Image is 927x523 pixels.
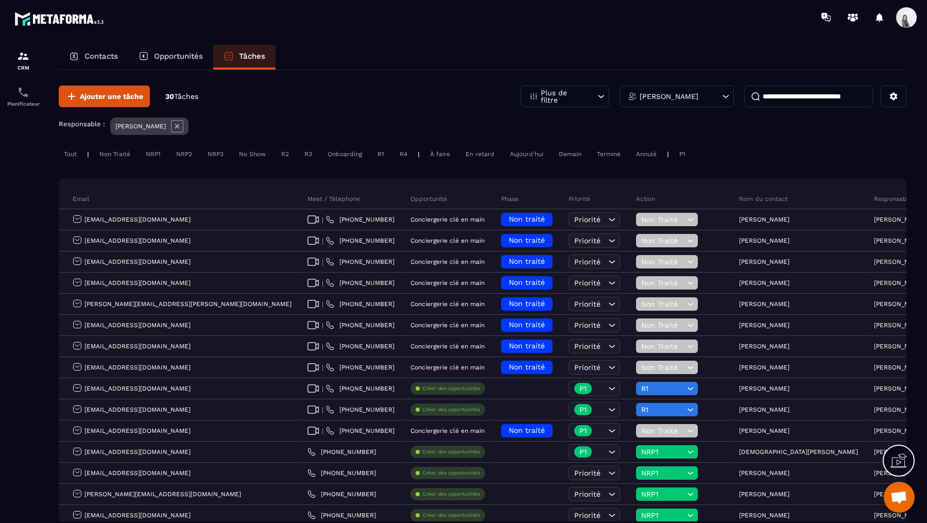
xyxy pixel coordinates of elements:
[739,364,789,371] p: [PERSON_NAME]
[322,300,323,308] span: |
[372,148,389,160] div: R1
[574,321,600,329] span: Priorité
[739,427,789,434] p: [PERSON_NAME]
[641,279,684,287] span: Non Traité
[410,322,485,329] p: Conciergerie clé en main
[326,300,394,308] a: [PHONE_NUMBER]
[509,426,545,434] span: Non traité
[641,363,684,372] span: Non Traité
[874,195,913,203] p: Responsable
[80,91,143,102] span: Ajouter une tâche
[874,512,924,519] p: [PERSON_NAME]
[739,448,858,455] p: [DEMOGRAPHIC_DATA][PERSON_NAME]
[874,279,924,286] p: [PERSON_NAME]
[739,258,789,265] p: [PERSON_NAME]
[410,258,485,265] p: Conciergerie clé en main
[509,236,545,244] span: Non traité
[674,148,691,160] div: P1
[174,92,198,100] span: Tâches
[326,258,394,266] a: [PHONE_NUMBER]
[3,101,44,107] p: Planificateur
[874,237,924,244] p: [PERSON_NAME]
[326,427,394,435] a: [PHONE_NUMBER]
[574,342,600,350] span: Priorité
[641,469,684,477] span: NRP1
[410,364,485,371] p: Conciergerie clé en main
[94,148,135,160] div: Non Traité
[874,343,924,350] p: [PERSON_NAME]
[165,92,198,102] p: 30
[874,258,924,265] p: [PERSON_NAME]
[322,406,323,414] span: |
[579,448,587,455] p: P1
[322,427,323,435] span: |
[307,448,376,456] a: [PHONE_NUMBER]
[322,322,323,329] span: |
[739,406,789,413] p: [PERSON_NAME]
[667,150,669,158] p: |
[874,491,924,498] p: [PERSON_NAME]
[59,120,105,128] p: Responsable :
[84,52,118,61] p: Contacts
[17,50,29,62] img: formation
[322,258,323,266] span: |
[574,258,600,266] span: Priorité
[326,363,394,372] a: [PHONE_NUMBER]
[509,257,545,265] span: Non traité
[574,363,600,372] span: Priorité
[641,490,684,498] span: NRP1
[579,406,587,413] p: P1
[307,195,360,203] p: Meet / Téléphone
[410,300,485,308] p: Conciergerie clé en main
[739,237,789,244] p: [PERSON_NAME]
[410,343,485,350] p: Conciergerie clé en main
[641,258,684,266] span: Non Traité
[14,9,107,28] img: logo
[322,343,323,350] span: |
[574,279,600,287] span: Priorité
[326,279,394,287] a: [PHONE_NUMBER]
[739,491,789,498] p: [PERSON_NAME]
[554,148,587,160] div: Demain
[326,384,394,393] a: [PHONE_NUMBER]
[326,237,394,245] a: [PHONE_NUMBER]
[171,148,197,160] div: NRP2
[59,45,128,70] a: Contacts
[3,78,44,114] a: schedulerschedulerPlanificateur
[418,150,420,158] p: |
[592,148,626,160] div: Terminé
[874,385,924,392] p: [PERSON_NAME]
[73,195,90,203] p: Email
[425,148,455,160] div: À faire
[505,148,548,160] div: Aujourd'hui
[640,93,698,100] p: [PERSON_NAME]
[322,279,323,287] span: |
[541,89,586,104] p: Plus de filtre
[422,512,480,519] p: Créer des opportunités
[322,237,323,245] span: |
[739,322,789,329] p: [PERSON_NAME]
[579,427,587,434] p: P1
[641,448,684,456] span: NRP1
[326,406,394,414] a: [PHONE_NUMBER]
[87,150,89,158] p: |
[410,279,485,286] p: Conciergerie clé en main
[422,469,480,477] p: Créer des opportunités
[410,195,447,203] p: Opportunité
[128,45,213,70] a: Opportunités
[574,237,600,245] span: Priorité
[276,148,294,160] div: R2
[874,216,924,223] p: [PERSON_NAME]
[509,278,545,286] span: Non traité
[739,512,789,519] p: [PERSON_NAME]
[322,364,323,372] span: |
[509,342,545,350] span: Non traité
[394,148,413,160] div: R4
[460,148,500,160] div: En retard
[641,406,684,414] span: R1
[509,320,545,329] span: Non traité
[154,52,203,61] p: Opportunités
[739,195,788,203] p: Nom du contact
[574,511,600,519] span: Priorité
[326,321,394,329] a: [PHONE_NUMBER]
